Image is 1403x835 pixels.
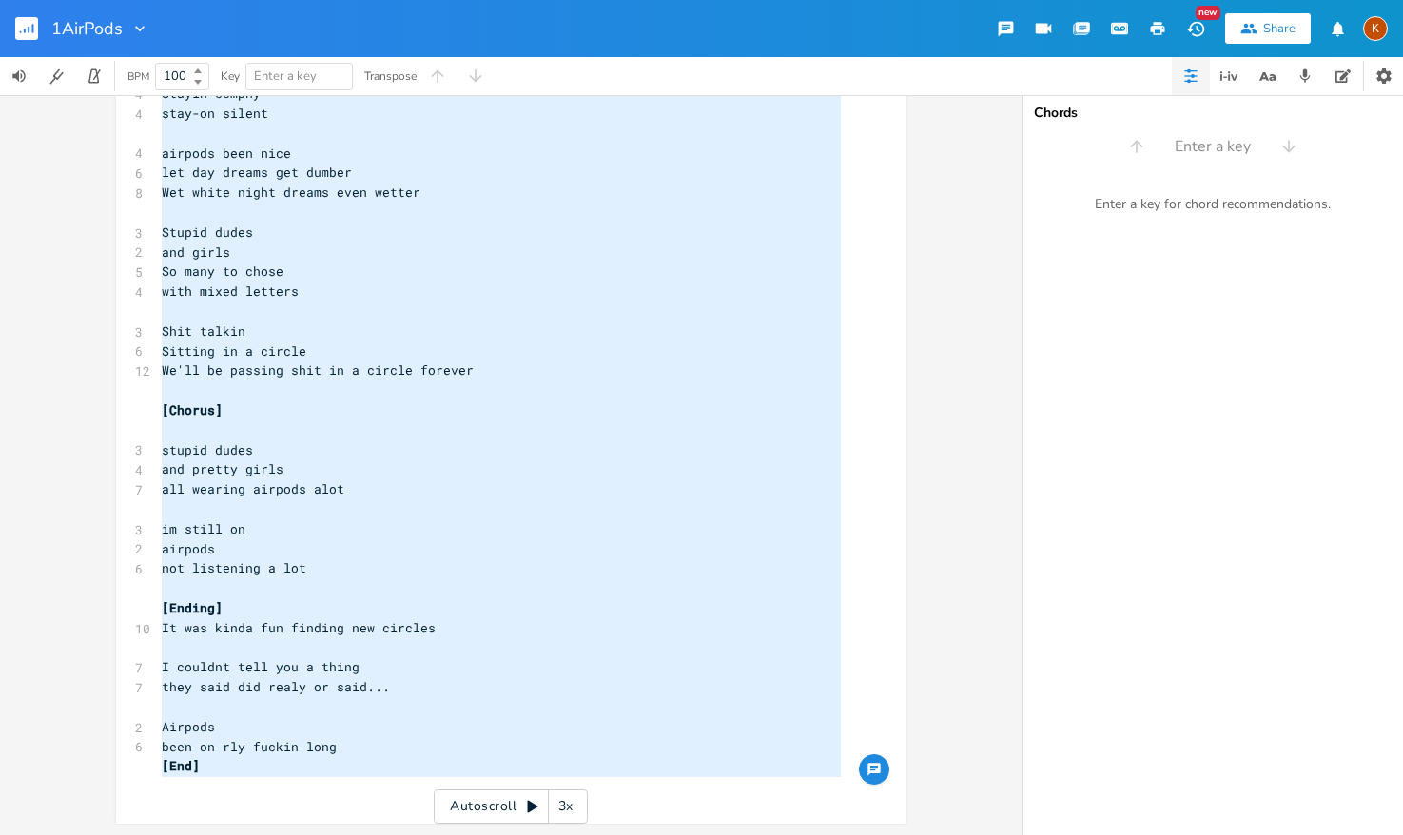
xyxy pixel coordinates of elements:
span: they said did realy or said... [162,678,390,695]
div: Kat [1363,16,1388,41]
span: Airpods [162,718,215,735]
div: Enter a key for chord recommendations. [1023,184,1403,224]
span: been on rly fuckin long [162,738,337,755]
div: Chords [1034,107,1392,120]
button: Share [1225,13,1311,44]
span: 1AirPods [51,20,123,37]
span: Wet white night dreams even wetter [162,184,420,201]
div: Share [1263,20,1296,37]
span: and girls [162,243,230,261]
div: BPM [127,71,149,82]
span: im still on [162,520,245,537]
span: It was kinda fun finding new circles [162,619,436,636]
span: let day dreams get dumber [162,164,352,181]
div: Key [221,70,240,82]
button: New [1177,11,1215,46]
span: airpods been nice [162,145,291,162]
span: Shit talkin [162,322,245,340]
div: New [1196,6,1220,20]
span: Enter a key [254,68,317,85]
span: not listening a lot [162,559,306,576]
span: with mixed letters [162,282,299,300]
span: [End] [162,757,200,774]
div: 3x [549,789,583,824]
span: [Chorus] [162,401,223,418]
span: Stupid dudes [162,223,253,241]
span: airpods [162,540,215,557]
button: K [1363,7,1388,50]
div: Autoscroll [434,789,588,824]
span: Sitting in a circle [162,342,306,359]
div: Transpose [364,70,417,82]
span: stupid dudes [162,441,253,458]
span: I couldnt tell you a thing [162,658,360,675]
span: Enter a key [1175,136,1251,158]
span: So many to chose [162,262,283,280]
span: and pretty girls [162,460,283,477]
span: stay-on silent [162,105,268,122]
span: all wearing airpods alot [162,480,344,497]
span: We'll be passing shit in a circle forever [162,361,474,379]
span: [Ending] [162,599,223,616]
